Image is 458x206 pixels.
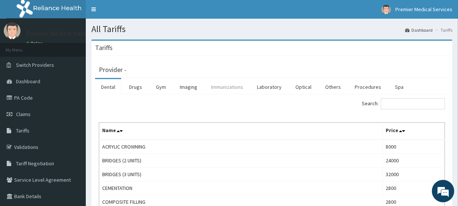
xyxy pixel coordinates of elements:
th: Name [99,123,383,140]
span: Switch Providers [16,62,54,68]
td: CEMENTATION [99,181,383,195]
img: User Image [382,5,391,14]
a: Online [26,41,44,46]
span: Tariffs [16,127,29,134]
span: Claims [16,111,31,118]
td: 8000 [382,140,445,154]
input: Search: [381,98,445,109]
a: Dashboard [405,27,433,33]
h3: Tariffs [95,44,113,51]
a: Optical [289,79,317,95]
a: Laboratory [251,79,288,95]
a: Others [319,79,347,95]
li: Tariffs [433,27,452,33]
h3: Provider - [99,66,126,73]
a: Dental [95,79,121,95]
label: Search: [362,98,445,109]
a: Imaging [174,79,203,95]
span: Tariff Negotiation [16,160,54,167]
h1: All Tariffs [91,24,452,34]
td: 2800 [382,181,445,195]
td: BRIDGES (2 UNITS) [99,154,383,168]
th: Price [382,123,445,140]
a: Spa [389,79,410,95]
a: Procedures [349,79,387,95]
td: 32000 [382,168,445,181]
a: Drugs [123,79,148,95]
a: Gym [150,79,172,95]
a: Immunizations [205,79,249,95]
td: 24000 [382,154,445,168]
span: Dashboard [16,78,40,85]
img: User Image [4,22,21,39]
td: BRIDGES (3 UNITS) [99,168,383,181]
td: ACRYLIC CROWNING [99,140,383,154]
span: Premier Medical Services [395,6,452,13]
p: Premier Medical Services [26,30,98,37]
